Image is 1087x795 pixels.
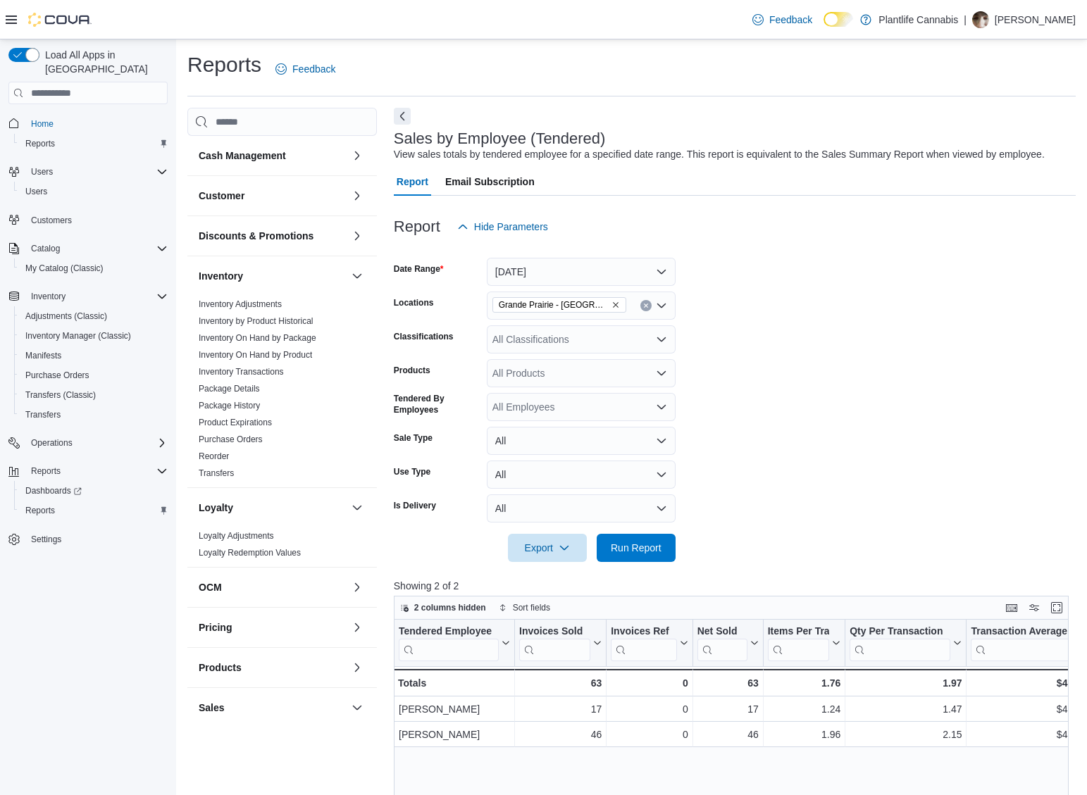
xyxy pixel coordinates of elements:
div: Transaction Average [971,625,1075,661]
button: Customer [199,189,346,203]
button: Inventory [199,269,346,283]
p: [PERSON_NAME] [995,11,1076,28]
div: Invoices Sold [519,625,590,639]
button: [DATE] [487,258,676,286]
button: Export [508,534,587,562]
div: [PERSON_NAME] [399,727,510,744]
button: OCM [349,579,366,596]
button: Remove Grande Prairie - Cobblestone from selection in this group [611,301,620,309]
div: 17 [519,701,602,718]
h3: OCM [199,580,222,594]
button: Catalog [25,240,66,257]
label: Products [394,365,430,376]
span: My Catalog (Classic) [25,263,104,274]
h3: Cash Management [199,149,286,163]
span: Inventory [31,291,66,302]
div: 0 [611,675,688,691]
span: Transfers (Classic) [20,387,168,403]
button: Invoices Ref [611,625,688,661]
div: View sales totals by tendered employee for a specified date range. This report is equivalent to t... [394,147,1045,162]
span: Inventory Manager (Classic) [25,330,131,342]
div: Invoices Sold [519,625,590,661]
span: Inventory Transactions [199,366,284,377]
h3: Products [199,661,242,675]
button: Transfers (Classic) [14,385,173,405]
button: 2 columns hidden [395,599,492,616]
button: Cash Management [199,149,346,163]
button: Cash Management [349,147,366,164]
a: Inventory On Hand by Product [199,350,312,360]
a: End Of Day [199,731,242,741]
button: Adjustments (Classic) [14,306,173,326]
div: $43.04 [971,701,1086,718]
span: Inventory Manager (Classic) [20,327,168,344]
button: Sales [349,699,366,716]
button: Reports [3,461,173,481]
span: Transfers [25,409,61,420]
span: 2 columns hidden [414,602,486,613]
span: Operations [25,434,168,451]
div: 1.97 [850,675,962,691]
button: Purchase Orders [14,365,173,385]
span: Users [25,163,168,180]
div: 46 [519,727,602,744]
div: 63 [697,675,758,691]
span: Load All Apps in [GEOGRAPHIC_DATA] [39,48,168,76]
button: Enter fullscreen [1048,599,1065,616]
button: Loyalty [199,501,346,515]
button: Manifests [14,346,173,365]
button: Invoices Sold [519,625,602,661]
span: Adjustments (Classic) [25,311,107,322]
span: Feedback [769,13,812,27]
button: Inventory [25,288,71,305]
span: Loyalty Adjustments [199,530,274,542]
a: Manifests [20,347,67,364]
button: Qty Per Transaction [850,625,962,661]
div: 63 [519,675,602,691]
div: Invoices Ref [611,625,676,639]
button: Inventory [3,287,173,306]
h3: Customer [199,189,244,203]
h3: Inventory [199,269,243,283]
div: $45.77 [971,675,1086,691]
div: 0 [611,701,688,718]
h3: Sales [199,701,225,715]
span: Grande Prairie - Cobblestone [492,297,626,313]
a: Reorder [199,451,229,461]
span: Package Details [199,383,260,394]
a: Transfers (Classic) [20,387,101,403]
span: Email Subscription [445,168,535,196]
div: Inventory [187,296,377,487]
a: Transfers [20,406,66,423]
button: Display options [1026,599,1043,616]
label: Locations [394,297,434,308]
span: Inventory On Hand by Product [199,349,312,361]
span: Reports [25,138,55,149]
span: Purchase Orders [199,434,263,445]
div: 1.47 [850,701,962,718]
label: Is Delivery [394,500,436,511]
button: Inventory [349,268,366,284]
div: Tendered Employee [399,625,499,639]
a: Purchase Orders [199,434,263,444]
div: Qty Per Transaction [850,625,950,661]
span: End Of Day [199,730,242,741]
span: Manifests [25,350,61,361]
span: Feedback [292,62,335,76]
button: Clear input [640,300,652,311]
a: Users [20,183,53,200]
button: Tendered Employee [399,625,510,661]
button: Discounts & Promotions [199,229,346,243]
a: Product Expirations [199,418,272,427]
span: Reports [20,502,168,519]
a: Reports [20,135,61,152]
span: Manifests [20,347,168,364]
button: Run Report [597,534,676,562]
button: Products [199,661,346,675]
div: 1.96 [768,727,841,744]
span: Purchase Orders [20,367,168,384]
span: Transfers (Classic) [25,389,96,401]
p: Showing 2 of 2 [394,579,1076,593]
span: Customers [31,215,72,226]
div: 1.76 [767,675,840,691]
